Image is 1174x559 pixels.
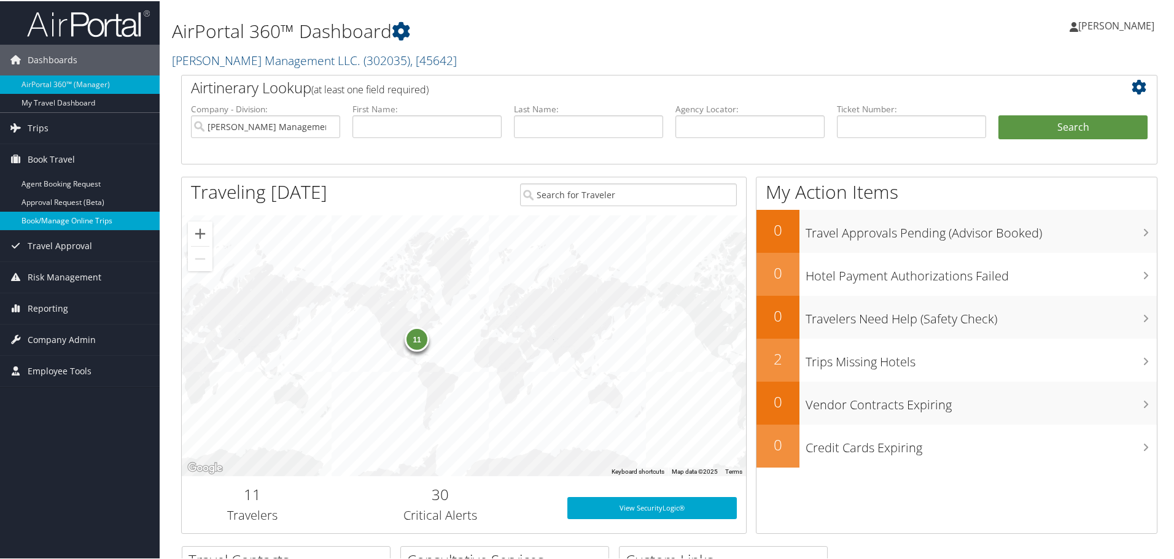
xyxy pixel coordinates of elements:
[837,102,986,114] label: Ticket Number:
[28,229,92,260] span: Travel Approval
[514,102,663,114] label: Last Name:
[675,102,825,114] label: Agency Locator:
[172,17,835,43] h1: AirPortal 360™ Dashboard
[410,51,457,67] span: , [ 45642 ]
[806,303,1157,326] h3: Travelers Need Help (Safety Check)
[756,390,799,411] h2: 0
[567,496,737,518] a: View SecurityLogic®
[756,347,799,368] h2: 2
[28,143,75,174] span: Book Travel
[756,433,799,454] h2: 0
[612,466,664,475] button: Keyboard shortcuts
[332,483,549,504] h2: 30
[998,114,1148,139] button: Search
[28,292,68,323] span: Reporting
[28,261,101,291] span: Risk Management
[756,423,1157,466] a: 0Credit Cards Expiring
[756,178,1157,204] h1: My Action Items
[27,8,150,37] img: airportal-logo.png
[806,432,1157,455] h3: Credit Cards Expiring
[188,245,212,270] button: Zoom out
[28,323,96,354] span: Company Admin
[1070,6,1167,43] a: [PERSON_NAME]
[191,76,1067,97] h2: Airtinerary Lookup
[185,459,225,475] a: Open this area in Google Maps (opens a new window)
[352,102,502,114] label: First Name:
[185,459,225,475] img: Google
[672,467,718,474] span: Map data ©2025
[1078,18,1154,31] span: [PERSON_NAME]
[332,506,549,523] h3: Critical Alerts
[191,178,327,204] h1: Traveling [DATE]
[363,51,410,67] span: ( 302035 )
[311,82,429,95] span: (at least one field required)
[756,218,799,239] h2: 0
[806,260,1157,283] h3: Hotel Payment Authorizations Failed
[191,483,314,504] h2: 11
[28,112,49,142] span: Trips
[725,467,742,474] a: Terms (opens in new tab)
[756,261,799,282] h2: 0
[191,506,314,523] h3: Travelers
[756,295,1157,337] a: 0Travelers Need Help (Safety Check)
[520,182,737,205] input: Search for Traveler
[405,326,429,350] div: 11
[172,51,457,67] a: [PERSON_NAME] Management LLC.
[756,209,1157,252] a: 0Travel Approvals Pending (Advisor Booked)
[806,217,1157,241] h3: Travel Approvals Pending (Advisor Booked)
[756,380,1157,423] a: 0Vendor Contracts Expiring
[756,304,799,325] h2: 0
[188,220,212,245] button: Zoom in
[28,44,77,74] span: Dashboards
[806,389,1157,412] h3: Vendor Contracts Expiring
[756,337,1157,380] a: 2Trips Missing Hotels
[756,252,1157,295] a: 0Hotel Payment Authorizations Failed
[806,346,1157,369] h3: Trips Missing Hotels
[28,355,91,385] span: Employee Tools
[191,102,340,114] label: Company - Division:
